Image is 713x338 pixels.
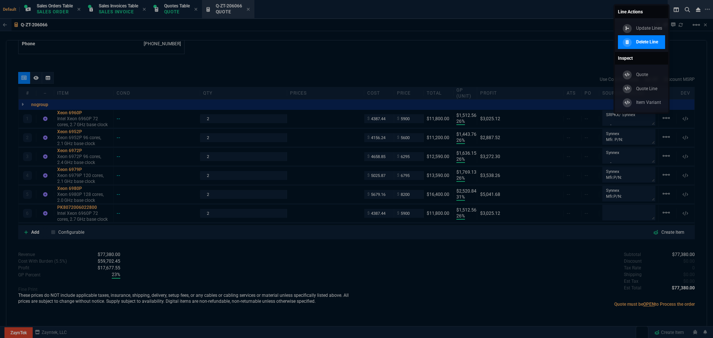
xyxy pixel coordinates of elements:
[636,99,661,106] p: Item Variant
[636,85,657,92] p: Quote Line
[636,39,658,45] p: Delete Line
[636,71,648,78] p: Quote
[615,6,668,18] a: Line Actions
[636,25,662,32] p: Update Lines
[615,52,668,65] a: Inspect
